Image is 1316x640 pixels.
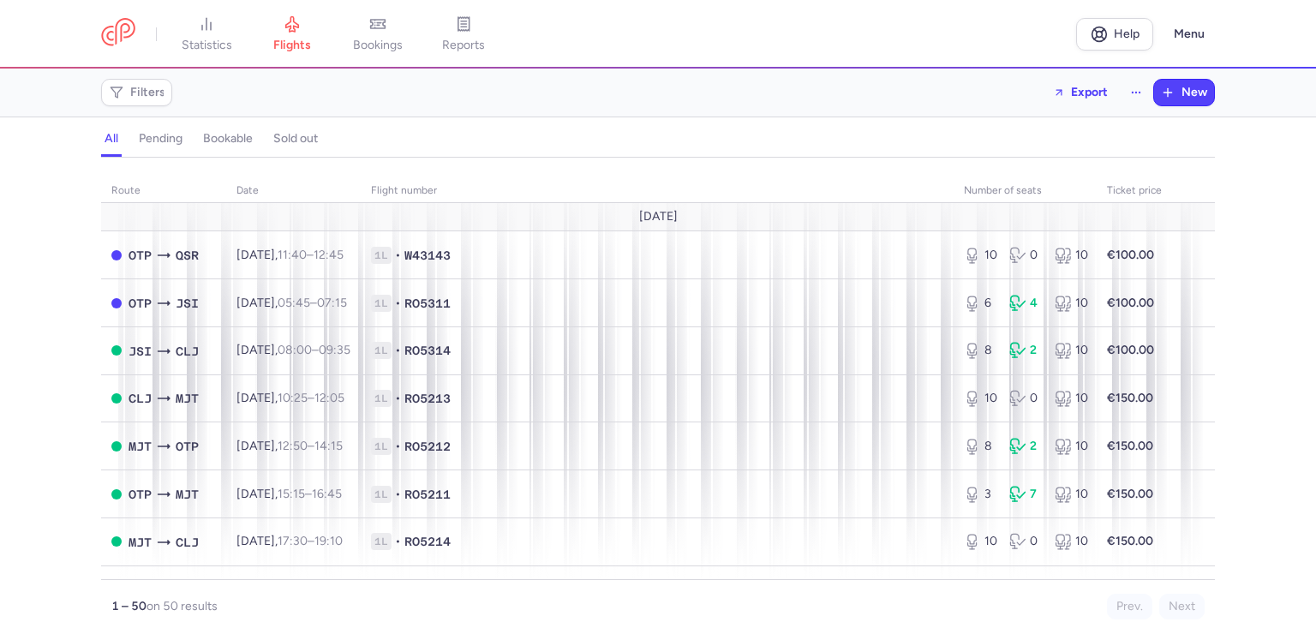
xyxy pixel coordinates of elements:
span: [DATE], [236,248,344,262]
a: bookings [335,15,421,53]
a: Help [1076,18,1153,51]
span: OTP [129,246,152,265]
span: CLJ [129,389,152,408]
time: 15:15 [278,487,305,501]
time: 08:00 [278,343,312,357]
div: 10 [1055,342,1086,359]
h4: bookable [203,131,253,147]
div: 8 [964,342,996,359]
span: • [395,486,401,503]
span: bookings [353,38,403,53]
span: • [395,295,401,312]
div: 2 [1009,342,1041,359]
span: • [395,247,401,264]
span: statistics [182,38,232,53]
div: 0 [1009,390,1041,407]
div: 4 [1009,295,1041,312]
span: Filters [130,86,165,99]
span: • [395,438,401,455]
span: W43143 [404,247,451,264]
a: flights [249,15,335,53]
span: OTP [176,437,199,456]
span: [DATE], [236,343,350,357]
span: OTP [129,294,152,313]
span: New [1181,86,1207,99]
span: JSI [176,294,199,313]
div: 10 [1055,533,1086,550]
span: [DATE], [236,391,344,405]
time: 12:45 [314,248,344,262]
strong: €150.00 [1107,487,1153,501]
time: 05:45 [278,296,310,310]
h4: sold out [273,131,318,147]
span: reports [442,38,485,53]
a: CitizenPlane red outlined logo [101,18,135,50]
time: 07:15 [317,296,347,310]
button: New [1154,80,1214,105]
time: 14:15 [314,439,343,453]
span: – [278,439,343,453]
div: 10 [964,390,996,407]
span: 1L [371,295,392,312]
span: 1L [371,438,392,455]
strong: €150.00 [1107,391,1153,405]
span: RO5311 [404,295,451,312]
button: Menu [1163,18,1215,51]
time: 17:30 [278,534,308,548]
span: • [395,342,401,359]
span: – [278,343,350,357]
span: OTP [129,485,152,504]
button: Next [1159,594,1205,619]
button: Filters [102,80,171,105]
span: [DATE], [236,534,343,548]
h4: pending [139,131,182,147]
span: 1L [371,342,392,359]
strong: €100.00 [1107,248,1154,262]
div: 0 [1009,533,1041,550]
time: 09:35 [319,343,350,357]
button: Export [1042,79,1119,106]
time: 11:40 [278,248,307,262]
span: RO5213 [404,390,451,407]
a: reports [421,15,506,53]
th: route [101,178,226,204]
time: 10:25 [278,391,308,405]
span: 1L [371,390,392,407]
th: number of seats [954,178,1097,204]
div: 10 [1055,390,1086,407]
div: 8 [964,438,996,455]
div: 6 [964,295,996,312]
div: 10 [1055,295,1086,312]
span: – [278,296,347,310]
time: 16:45 [312,487,342,501]
span: [DATE], [236,439,343,453]
th: Ticket price [1097,178,1172,204]
span: RO5211 [404,486,451,503]
time: 12:05 [314,391,344,405]
span: – [278,391,344,405]
span: MJT [129,533,152,552]
div: 2 [1009,438,1041,455]
span: 1L [371,533,392,550]
strong: 1 – 50 [111,599,147,613]
span: 1L [371,486,392,503]
span: – [278,534,343,548]
strong: €100.00 [1107,296,1154,310]
div: 0 [1009,247,1041,264]
span: [DATE], [236,296,347,310]
span: 1L [371,247,392,264]
button: Prev. [1107,594,1152,619]
span: CLJ [176,533,199,552]
div: 10 [1055,247,1086,264]
div: 10 [1055,486,1086,503]
span: [DATE] [639,210,678,224]
strong: €150.00 [1107,534,1153,548]
time: 19:10 [314,534,343,548]
span: • [395,533,401,550]
span: MJT [176,389,199,408]
span: RO5212 [404,438,451,455]
span: MJT [129,437,152,456]
th: date [226,178,361,204]
span: JSI [129,342,152,361]
strong: €100.00 [1107,343,1154,357]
